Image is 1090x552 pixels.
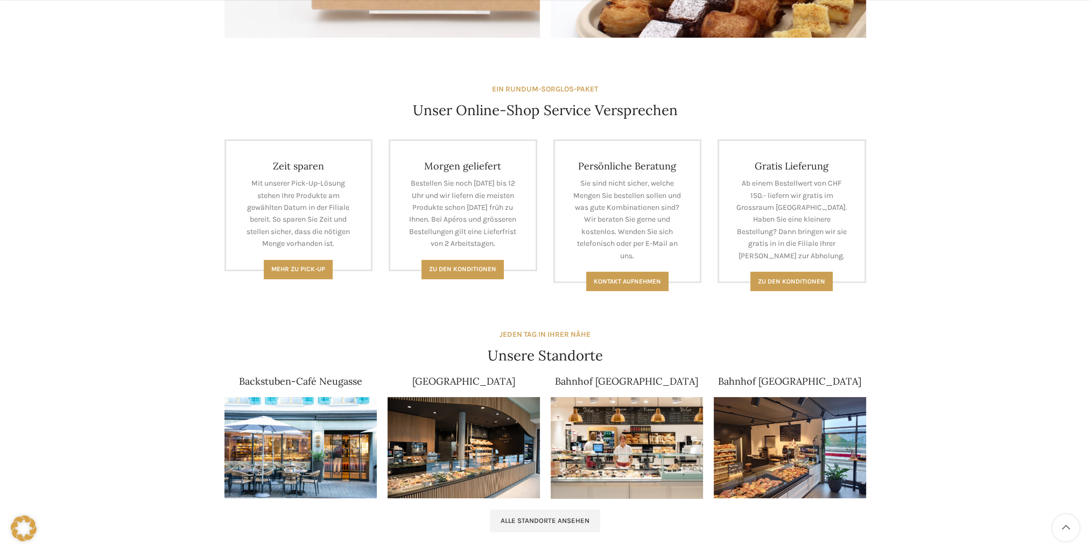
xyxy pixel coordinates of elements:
span: Mehr zu Pick-Up [271,265,325,273]
h4: Gratis Lieferung [735,160,848,172]
a: Bahnhof [GEOGRAPHIC_DATA] [718,375,861,387]
a: Backstuben-Café Neugasse [239,375,362,387]
span: Zu den konditionen [758,278,825,285]
h4: Morgen geliefert [406,160,519,172]
strong: EIN RUNDUM-SORGLOS-PAKET [492,84,598,94]
p: Ab einem Bestellwert von CHF 150.- liefern wir gratis im Grossraum [GEOGRAPHIC_DATA]. Haben Sie e... [735,178,848,262]
h4: Unsere Standorte [488,346,603,365]
span: Zu den Konditionen [429,265,496,273]
a: Kontakt aufnehmen [586,272,669,291]
h4: Unser Online-Shop Service Versprechen [413,101,678,120]
a: Zu den Konditionen [421,260,504,279]
p: Sie sind nicht sicher, welche Mengen Sie bestellen sollen und was gute Kombinationen sind? Wir be... [571,178,684,262]
span: Kontakt aufnehmen [594,278,661,285]
a: Scroll to top button [1052,514,1079,541]
span: Alle Standorte ansehen [501,516,589,525]
a: [GEOGRAPHIC_DATA] [412,375,515,387]
h4: Zeit sparen [242,160,355,172]
a: Zu den konditionen [750,272,833,291]
p: Mit unserer Pick-Up-Lösung stehen Ihre Produkte am gewählten Datum in der Filiale bereit. So spar... [242,178,355,250]
p: Bestellen Sie noch [DATE] bis 12 Uhr und wir liefern die meisten Produkte schon [DATE] früh zu Ih... [406,178,519,250]
a: Alle Standorte ansehen [490,509,600,532]
div: JEDEN TAG IN IHRER NÄHE [500,329,590,341]
h4: Persönliche Beratung [571,160,684,172]
a: Bahnhof [GEOGRAPHIC_DATA] [555,375,698,387]
a: Mehr zu Pick-Up [264,260,333,279]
